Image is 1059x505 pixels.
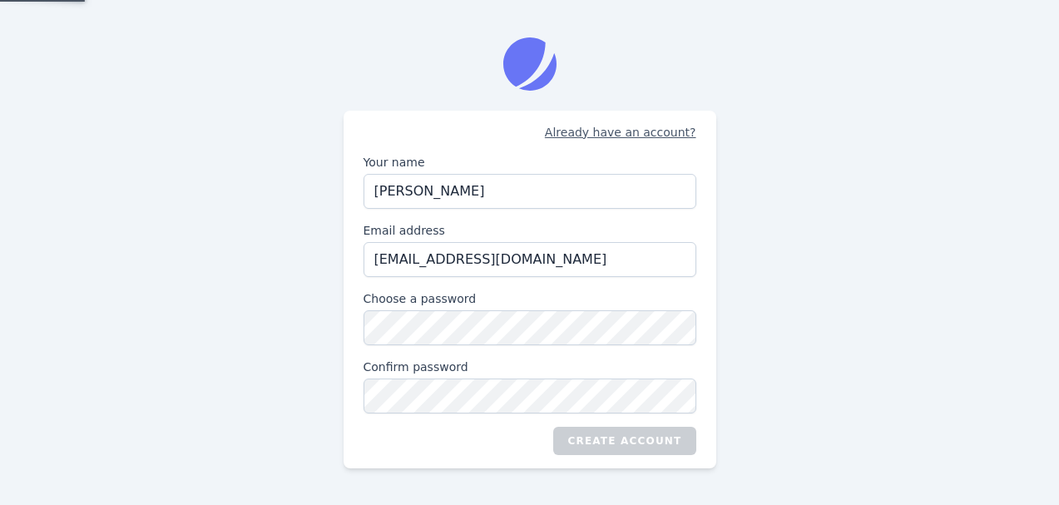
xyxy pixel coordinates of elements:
[553,427,695,455] button: Create account
[364,224,445,237] span: Email address
[364,360,468,374] span: Confirm password
[364,292,477,305] span: Choose a password
[364,156,425,169] span: Your name
[545,124,696,141] a: Already have an account?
